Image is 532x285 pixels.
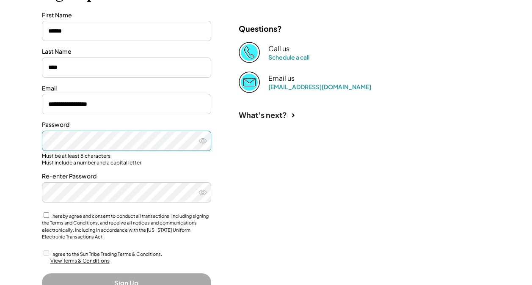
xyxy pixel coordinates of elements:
[239,110,287,120] div: What's next?
[268,74,295,83] div: Email us
[239,42,260,63] img: Phone%20copy%403x.png
[42,213,209,240] label: I hereby agree and consent to conduct all transactions, including signing the Terms and Condition...
[239,71,260,93] img: Email%202%403x.png
[42,121,211,129] div: Password
[42,172,211,181] div: Re-enter Password
[268,44,289,53] div: Call us
[50,258,110,265] div: View Terms & Conditions
[239,24,282,33] div: Questions?
[268,53,309,61] a: Schedule a call
[268,83,371,90] a: [EMAIL_ADDRESS][DOMAIN_NAME]
[42,84,211,93] div: Email
[42,47,211,56] div: Last Name
[50,251,162,257] label: I agree to the Sun Tribe Trading Terms & Conditions.
[42,11,211,19] div: First Name
[42,153,211,166] div: Must be at least 8 characters Must include a number and a capital letter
